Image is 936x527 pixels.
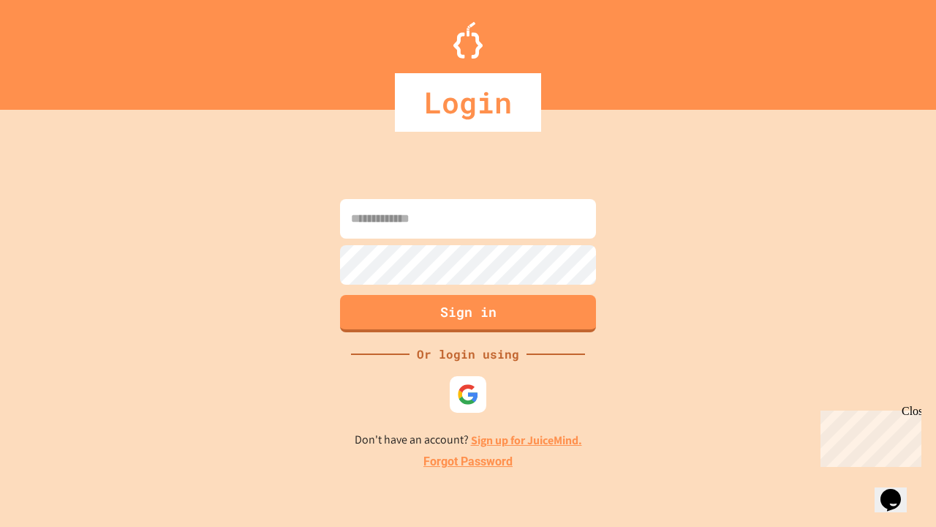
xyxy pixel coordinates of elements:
iframe: chat widget [815,405,921,467]
img: google-icon.svg [457,384,479,405]
iframe: chat widget [875,468,921,512]
div: Or login using [409,345,526,363]
p: Don't have an account? [355,431,582,449]
img: Logo.svg [453,22,483,59]
div: Chat with us now!Close [6,6,101,93]
button: Sign in [340,295,596,332]
a: Sign up for JuiceMind. [471,433,582,448]
div: Login [395,73,541,132]
a: Forgot Password [423,453,513,471]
